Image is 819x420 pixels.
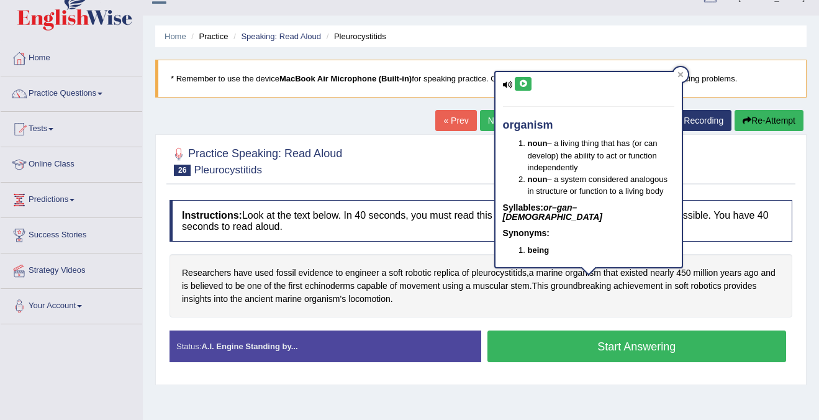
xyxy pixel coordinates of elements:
h5: Synonyms: [503,229,674,238]
blockquote: * Remember to use the device for speaking practice. Or click on [Troubleshoot Recording] button b... [155,60,807,98]
h4: organism [503,119,674,132]
a: Strategy Videos [1,253,142,285]
em: or–gan–[DEMOGRAPHIC_DATA] [503,203,602,222]
span: Click to see word definition [299,267,333,280]
span: Click to see word definition [665,280,672,293]
a: Home [1,41,142,72]
h4: Look at the text below. In 40 seconds, you must read this text aloud as naturally and as clearly ... [170,200,792,242]
span: Click to see word definition [191,280,223,293]
span: Click to see word definition [471,267,527,280]
span: Click to see word definition [676,267,690,280]
a: Success Stories [1,218,142,249]
span: 26 [174,165,191,176]
span: Click to see word definition [613,280,663,293]
span: Click to see word definition [275,293,302,306]
span: Click to see word definition [225,280,233,293]
span: Click to see word definition [247,280,261,293]
span: Click to see word definition [276,267,296,280]
b: noun [528,175,548,184]
span: Click to see word definition [694,267,718,280]
span: Click to see word definition [274,280,286,293]
span: Click to see word definition [720,267,741,280]
div: Status: [170,331,481,362]
span: Click to see word definition [466,280,471,293]
span: Click to see word definition [245,293,273,306]
span: Click to see word definition [264,280,271,293]
b: being [528,245,550,255]
span: Click to see word definition [357,280,387,293]
h2: Practice Speaking: Read Aloud [170,145,342,176]
small: Pleurocystitids [194,164,262,176]
span: Click to see word definition [214,293,228,306]
span: Click to see word definition [761,267,775,280]
span: Click to see word definition [288,280,302,293]
span: Click to see word definition [691,280,722,293]
span: Click to see word definition [182,267,231,280]
button: Re-Attempt [735,110,803,131]
div: , . . [170,254,792,317]
span: Click to see word definition [182,293,211,306]
a: Next » [480,110,521,131]
span: Click to see word definition [510,280,529,293]
span: Click to see word definition [532,280,548,293]
span: Click to see word definition [336,267,343,280]
a: Home [165,32,186,41]
span: Click to see word definition [381,267,386,280]
li: – a system considered analogous in structure or function to a living body [528,173,674,197]
span: Click to see word definition [345,267,379,280]
h5: Syllables: [503,203,674,222]
span: Click to see word definition [230,293,242,306]
a: Your Account [1,289,142,320]
a: Speaking: Read Aloud [241,32,321,41]
span: Click to see word definition [744,267,758,280]
span: Click to see word definition [304,293,346,306]
span: Click to see word definition [399,280,440,293]
b: noun [528,139,548,148]
span: Click to see word definition [389,267,403,280]
span: Click to see word definition [434,267,459,280]
li: Practice [188,30,228,42]
span: Click to see word definition [182,280,188,293]
span: Click to see word definition [405,267,432,280]
b: MacBook Air Microphone (Built-in) [279,74,412,83]
a: Predictions [1,183,142,214]
span: Click to see word definition [348,293,391,306]
span: Click to see word definition [390,280,397,293]
span: Click to see word definition [551,280,611,293]
li: Pleurocystitids [324,30,386,42]
a: Online Class [1,147,142,178]
span: Click to see word definition [235,280,245,293]
span: Click to see word definition [233,267,252,280]
span: Click to see word definition [724,280,757,293]
span: Click to see word definition [473,280,509,293]
span: Click to see word definition [305,280,355,293]
span: Click to see word definition [674,280,689,293]
strong: A.I. Engine Standing by... [201,342,297,351]
span: Click to see word definition [255,267,274,280]
li: – a living thing that has (or can develop) the ability to act or function independently [528,137,674,173]
button: Start Answering [487,331,787,362]
b: Instructions: [182,210,242,221]
a: « Prev [435,110,476,131]
a: Tests [1,112,142,143]
a: Practice Questions [1,76,142,107]
span: Click to see word definition [443,280,463,293]
span: Click to see word definition [462,267,469,280]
